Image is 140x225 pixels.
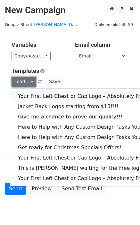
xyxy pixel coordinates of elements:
[12,77,36,87] a: Load...
[108,194,140,225] iframe: Chat Widget
[57,183,106,195] a: Send Test Email
[92,22,135,27] a: Daily emails left: 50
[92,21,135,28] span: Daily emails left: 50
[46,77,63,87] button: Save
[5,183,26,195] a: Send
[5,5,135,16] h2: New Campaign
[34,22,78,27] a: [PERSON_NAME] Data
[75,41,129,48] h5: Email column
[12,67,39,74] a: Templates
[12,51,51,61] a: Copy/paste...
[5,22,79,27] small: Google Sheet:
[28,183,56,195] a: Preview
[12,41,65,48] h5: Variables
